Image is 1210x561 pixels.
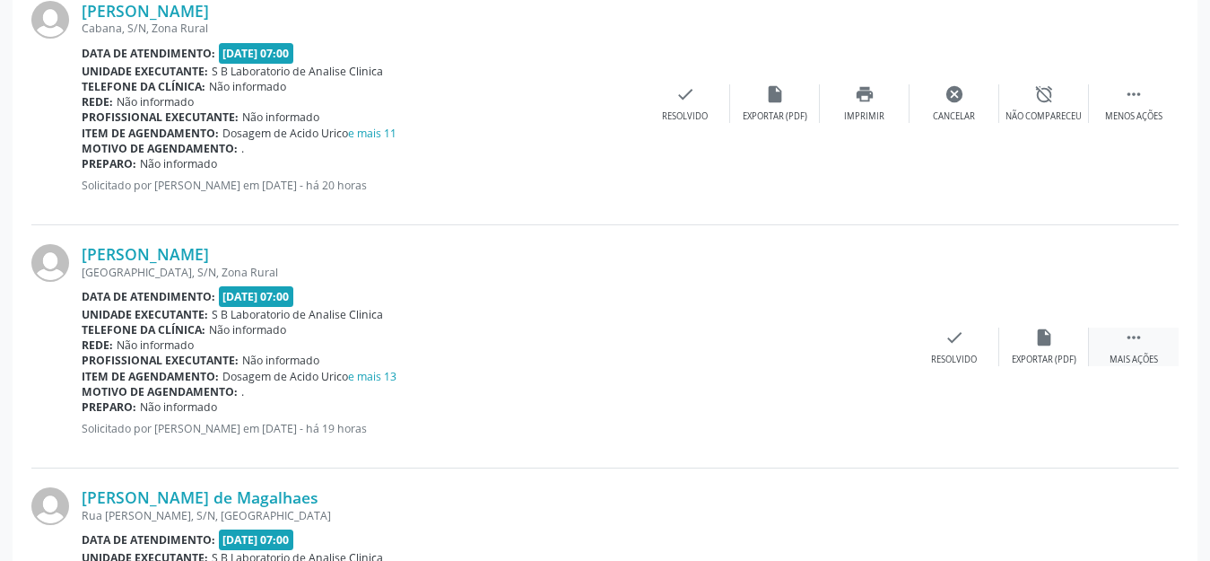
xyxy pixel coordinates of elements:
span: S B Laboratorio de Analise Clinica [212,64,383,79]
i: insert_drive_file [765,84,785,104]
span: Não informado [140,399,217,415]
div: Cabana, S/N, Zona Rural [82,21,640,36]
span: [DATE] 07:00 [219,286,294,307]
b: Profissional executante: [82,353,239,368]
b: Rede: [82,337,113,353]
div: Resolvido [931,354,977,366]
span: . [241,384,244,399]
a: [PERSON_NAME] de Magalhaes [82,487,318,507]
i:  [1124,84,1144,104]
i: cancel [944,84,964,104]
i: print [855,84,875,104]
span: Não informado [117,94,194,110]
div: Cancelar [933,110,975,123]
b: Preparo: [82,399,136,415]
span: [DATE] 07:00 [219,530,294,550]
b: Unidade executante: [82,64,208,79]
div: [GEOGRAPHIC_DATA], S/N, Zona Rural [82,265,910,280]
img: img [31,1,69,39]
b: Data de atendimento: [82,46,215,61]
div: Resolvido [662,110,708,123]
b: Motivo de agendamento: [82,384,238,399]
p: Solicitado por [PERSON_NAME] em [DATE] - há 20 horas [82,178,640,193]
b: Rede: [82,94,113,110]
span: Não informado [209,322,286,337]
b: Telefone da clínica: [82,322,205,337]
b: Item de agendamento: [82,126,219,141]
i: insert_drive_file [1034,328,1054,347]
span: Não informado [117,337,194,353]
div: Rua [PERSON_NAME], S/N, [GEOGRAPHIC_DATA] [82,508,910,523]
span: Dosagem de Acido Urico [222,126,396,141]
span: Dosagem de Acido Urico [222,369,396,384]
a: [PERSON_NAME] [82,1,209,21]
div: Menos ações [1105,110,1162,123]
span: Não informado [242,110,319,125]
p: Solicitado por [PERSON_NAME] em [DATE] - há 19 horas [82,421,910,436]
b: Profissional executante: [82,110,239,125]
div: Mais ações [1110,354,1158,366]
a: e mais 13 [348,369,396,384]
i: check [675,84,695,104]
b: Data de atendimento: [82,532,215,548]
b: Unidade executante: [82,307,208,322]
img: img [31,244,69,282]
span: [DATE] 07:00 [219,43,294,64]
b: Preparo: [82,156,136,171]
b: Telefone da clínica: [82,79,205,94]
a: [PERSON_NAME] [82,244,209,264]
i:  [1124,328,1144,347]
span: . [241,141,244,156]
b: Item de agendamento: [82,369,219,384]
i: check [944,328,964,347]
span: Não informado [140,156,217,171]
a: e mais 11 [348,126,396,141]
span: S B Laboratorio de Analise Clinica [212,307,383,322]
b: Motivo de agendamento: [82,141,238,156]
div: Não compareceu [1005,110,1082,123]
div: Imprimir [844,110,884,123]
div: Exportar (PDF) [1012,354,1076,366]
span: Não informado [242,353,319,368]
img: img [31,487,69,525]
span: Não informado [209,79,286,94]
b: Data de atendimento: [82,289,215,304]
i: alarm_off [1034,84,1054,104]
div: Exportar (PDF) [743,110,807,123]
